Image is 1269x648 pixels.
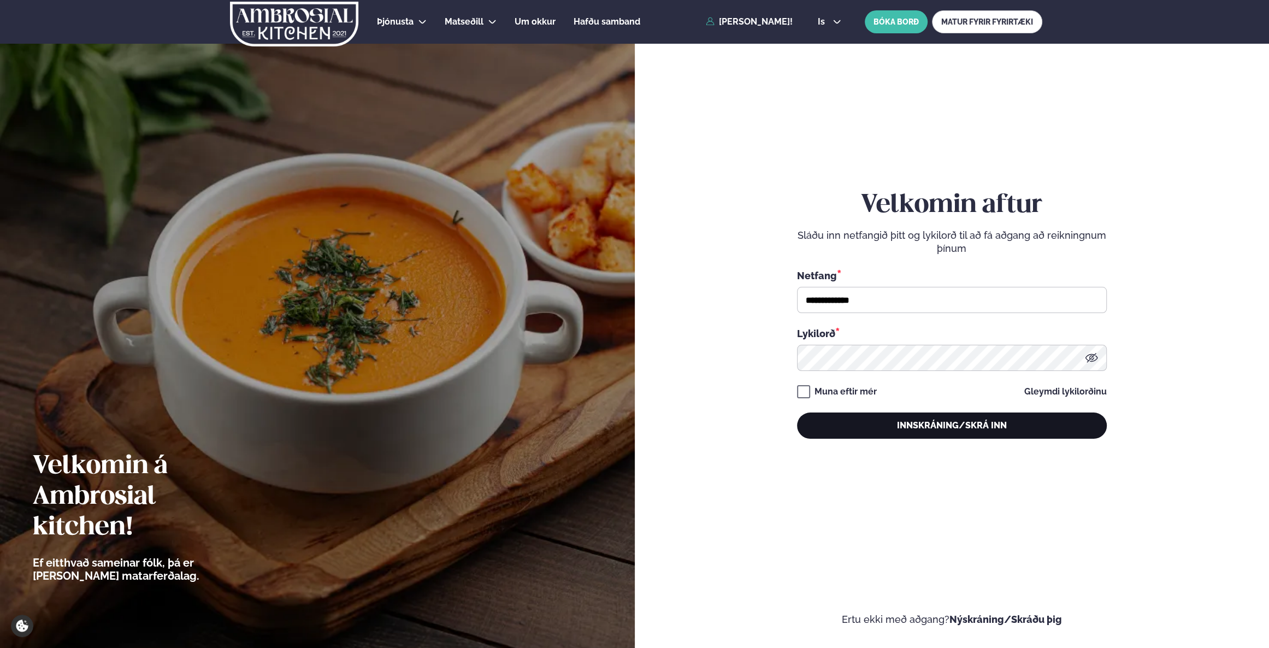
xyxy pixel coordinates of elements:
button: is [809,17,850,26]
span: Hafðu samband [574,16,640,27]
a: Gleymdi lykilorðinu [1024,387,1107,396]
p: Ef eitthvað sameinar fólk, þá er [PERSON_NAME] matarferðalag. [33,556,259,582]
img: logo [229,2,359,46]
button: Innskráning/Skrá inn [797,413,1107,439]
span: Matseðill [445,16,483,27]
div: Netfang [797,268,1107,282]
span: Um okkur [515,16,556,27]
a: MATUR FYRIR FYRIRTÆKI [932,10,1042,33]
a: Cookie settings [11,615,33,637]
a: [PERSON_NAME]! [706,17,793,27]
a: Nýskráning/Skráðu þig [949,614,1062,625]
div: Lykilorð [797,326,1107,340]
a: Þjónusta [377,15,414,28]
p: Ertu ekki með aðgang? [668,613,1237,626]
span: Þjónusta [377,16,414,27]
button: BÓKA BORÐ [865,10,928,33]
h2: Velkomin aftur [797,190,1107,221]
a: Um okkur [515,15,556,28]
a: Matseðill [445,15,483,28]
a: Hafðu samband [574,15,640,28]
h2: Velkomin á Ambrosial kitchen! [33,451,259,543]
p: Sláðu inn netfangið þitt og lykilorð til að fá aðgang að reikningnum þínum [797,229,1107,255]
span: is [818,17,828,26]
